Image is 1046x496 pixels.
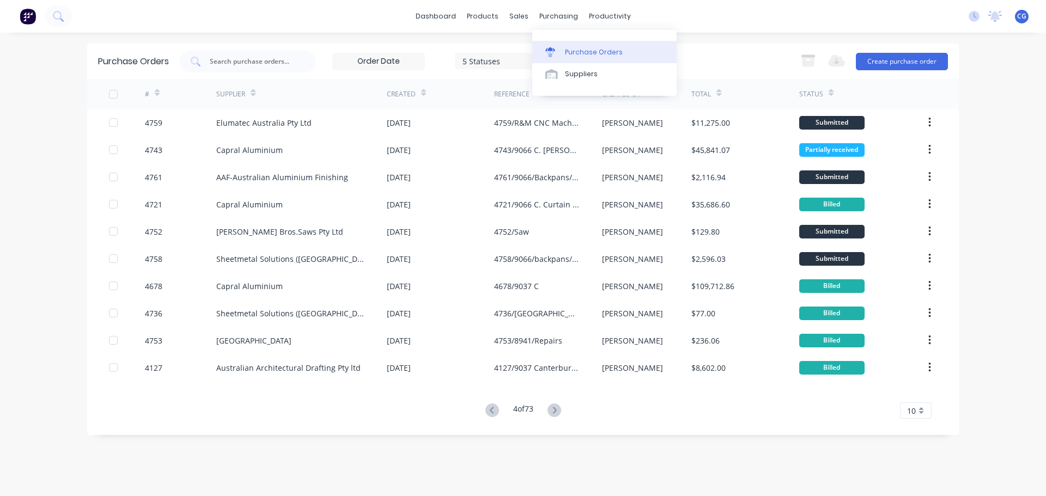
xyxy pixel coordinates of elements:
div: Sheetmetal Solutions ([GEOGRAPHIC_DATA]) Pty Ltd [216,308,365,319]
div: Elumatec Australia Pty Ltd [216,117,312,128]
span: CG [1017,11,1026,21]
img: Factory [20,8,36,25]
div: [DATE] [387,280,411,292]
div: $45,841.07 [691,144,730,156]
div: Suppliers [565,69,598,79]
div: 4127/9037 Canterbury Leisure [494,362,580,373]
div: $35,686.60 [691,199,730,210]
div: Billed [799,361,865,375]
div: $129.80 [691,226,720,237]
div: sales [504,8,534,25]
div: purchasing [534,8,583,25]
div: $11,275.00 [691,117,730,128]
div: 4753 [145,335,162,346]
div: [PERSON_NAME] [602,280,663,292]
input: Search purchase orders... [209,56,299,67]
a: Suppliers [532,63,677,85]
div: Capral Aluminium [216,199,283,210]
div: AAF-Australian Aluminium Finishing [216,172,348,183]
div: [PERSON_NAME] [602,308,663,319]
div: [PERSON_NAME] [602,144,663,156]
div: Purchase Orders [565,47,623,57]
div: Sheetmetal Solutions ([GEOGRAPHIC_DATA]) Pty Ltd [216,253,365,265]
div: 5 Statuses [463,55,540,66]
div: Billed [799,334,865,347]
div: Submitted [799,225,865,238]
div: 4736 [145,308,162,319]
a: Purchase Orders [532,41,677,63]
div: Capral Aluminium [216,144,283,156]
div: 4721/9066 C. Curtain Wall [494,199,580,210]
div: 4761/9066/Backpans/Curtain wall [494,172,580,183]
div: Reference [494,89,530,99]
div: [DATE] [387,362,411,373]
div: Supplier [216,89,245,99]
div: [DATE] [387,226,411,237]
div: Billed [799,198,865,211]
div: $2,116.94 [691,172,726,183]
div: $8,602.00 [691,362,726,373]
button: Create purchase order [856,53,948,70]
a: dashboard [410,8,461,25]
div: [GEOGRAPHIC_DATA] [216,335,291,346]
div: [DATE] [387,308,411,319]
div: Created [387,89,416,99]
div: Australian Architectural Drafting Pty ltd [216,362,361,373]
div: [PERSON_NAME] [602,199,663,210]
div: 4743 [145,144,162,156]
div: [PERSON_NAME] [602,362,663,373]
div: [PERSON_NAME] [602,226,663,237]
input: Order Date [333,53,424,70]
div: 4678/9037 C [494,280,539,292]
div: # [145,89,149,99]
div: Billed [799,279,865,293]
div: [PERSON_NAME] [602,172,663,183]
div: $2,596.03 [691,253,726,265]
div: 4758 [145,253,162,265]
div: [DATE] [387,253,411,265]
div: Billed [799,307,865,320]
div: [PERSON_NAME] [602,253,663,265]
div: 4678 [145,280,162,292]
div: 4721 [145,199,162,210]
div: Capral Aluminium [216,280,283,292]
div: productivity [583,8,636,25]
div: [DATE] [387,335,411,346]
div: [DATE] [387,117,411,128]
div: $109,712.86 [691,280,734,292]
div: 4759/R&M CNC Machine [494,117,580,128]
div: 4758/9066/backpans/WCC [494,253,580,265]
div: 4761 [145,172,162,183]
div: [DATE] [387,199,411,210]
div: [DATE] [387,144,411,156]
div: 4753/8941/Repairs [494,335,562,346]
div: 4743/9066 C. [PERSON_NAME] Internal Material in [GEOGRAPHIC_DATA] [494,144,580,156]
div: Partially received [799,143,865,157]
div: 4736/[GEOGRAPHIC_DATA][DEMOGRAPHIC_DATA] [494,308,580,319]
span: 10 [907,405,916,417]
div: [PERSON_NAME] Bros.Saws Pty Ltd [216,226,343,237]
div: Submitted [799,116,865,130]
div: $77.00 [691,308,715,319]
div: Status [799,89,823,99]
div: 4752 [145,226,162,237]
div: 4127 [145,362,162,373]
div: Total [691,89,711,99]
div: Purchase Orders [98,55,169,68]
div: [PERSON_NAME] [602,335,663,346]
div: 4752/Saw [494,226,529,237]
div: Submitted [799,252,865,266]
div: $236.06 [691,335,720,346]
div: [PERSON_NAME] [602,117,663,128]
div: products [461,8,504,25]
div: 4 of 73 [513,403,533,419]
div: [DATE] [387,172,411,183]
div: 4759 [145,117,162,128]
div: Submitted [799,170,865,184]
